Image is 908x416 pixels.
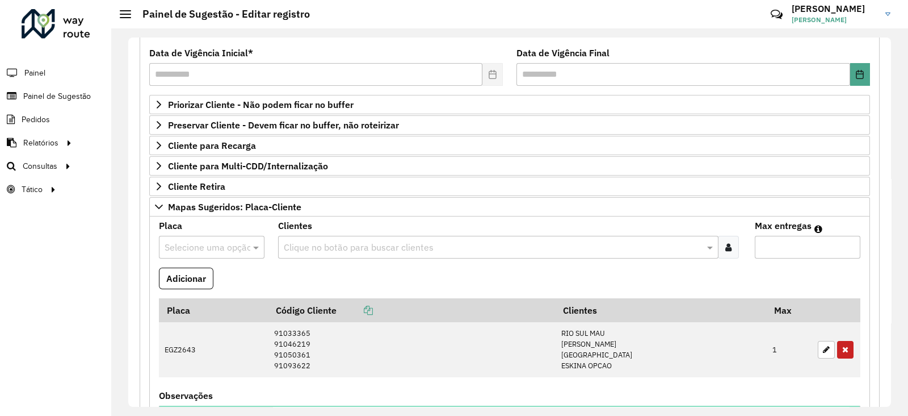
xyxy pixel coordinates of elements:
[23,90,91,102] span: Painel de Sugestão
[516,46,609,60] label: Data de Vigência Final
[159,219,182,232] label: Placa
[23,160,57,172] span: Consultas
[159,389,213,402] label: Observações
[149,197,870,217] a: Mapas Sugeridos: Placa-Cliente
[268,298,555,322] th: Código Cliente
[850,63,870,86] button: Choose Date
[159,268,213,289] button: Adicionar
[149,95,870,114] a: Priorizar Cliente - Não podem ficar no buffer
[767,322,812,377] td: 1
[268,322,555,377] td: 91033365 91046219 91050361 91093622
[149,156,870,176] a: Cliente para Multi-CDD/Internalização
[278,219,312,232] label: Clientes
[555,322,766,377] td: RIO SUL MAU [PERSON_NAME] [GEOGRAPHIC_DATA] ESKINA OPCAO
[168,161,328,170] span: Cliente para Multi-CDD/Internalização
[764,2,789,27] a: Contato Rápido
[149,115,870,135] a: Preservar Cliente - Devem ficar no buffer, não roteirizar
[555,298,766,322] th: Clientes
[792,15,877,25] span: [PERSON_NAME]
[792,3,877,14] h3: [PERSON_NAME]
[22,114,50,126] span: Pedidos
[168,100,354,109] span: Priorizar Cliente - Não podem ficar no buffer
[755,219,812,232] label: Max entregas
[168,120,399,130] span: Preservar Cliente - Devem ficar no buffer, não roteirizar
[149,177,870,196] a: Cliente Retira
[168,182,225,191] span: Cliente Retira
[24,67,45,79] span: Painel
[814,224,822,234] em: Máximo de clientes que serão colocados na mesma rota com os clientes informados
[159,322,268,377] td: EGZ2643
[159,298,268,322] th: Placa
[767,298,812,322] th: Max
[149,46,253,60] label: Data de Vigência Inicial
[149,136,870,155] a: Cliente para Recarga
[22,184,43,195] span: Tático
[23,137,58,149] span: Relatórios
[168,202,301,211] span: Mapas Sugeridos: Placa-Cliente
[168,141,256,150] span: Cliente para Recarga
[337,305,373,316] a: Copiar
[131,8,310,20] h2: Painel de Sugestão - Editar registro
